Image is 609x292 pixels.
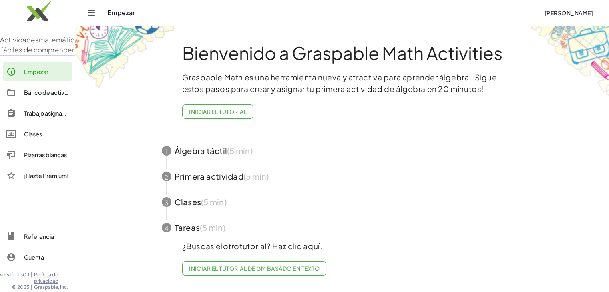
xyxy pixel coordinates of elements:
[24,130,42,138] font: Clases
[152,215,533,240] button: 4Tareas(5 min)
[182,104,254,119] button: Iniciar el tutorial
[182,42,502,64] font: Bienvenido a Graspable Math Activities
[24,172,68,179] font: ¡Hazte Premium!
[34,272,75,284] a: Política de privacidad
[189,108,247,115] font: Iniciar el tutorial
[189,265,320,272] font: Iniciar el tutorial de GM basado en texto
[85,6,98,19] button: Cambiar navegación
[24,110,70,117] font: Trabajo asignado
[3,83,72,102] a: Banco de actividades
[165,147,168,155] font: 1
[538,6,599,20] button: [PERSON_NAME]
[223,241,239,251] font: otro
[3,62,72,81] a: Empezar
[165,224,168,232] font: 4
[182,72,497,94] font: Graspable Math es una herramienta nueva y atractiva para aprender álgebra. ¡Sigue estos pasos par...
[165,173,168,180] font: 2
[545,9,593,16] font: [PERSON_NAME]
[3,104,72,123] a: Trabajo asignado
[24,68,48,75] font: Empezar
[152,138,533,164] button: 1Álgebra táctil(5 min)
[3,227,72,246] a: Referencia
[24,254,44,261] font: Cuenta
[3,124,72,144] a: Clases
[152,189,533,215] button: 3Clases(5 min)
[75,25,175,89] img: get-started-bg-ul-Ceg4j33I.png
[182,241,223,251] font: ¿Buscas el
[12,284,29,290] font: © 2025
[239,241,322,251] font: tutorial? Haz clic aquí.
[24,89,83,96] font: Banco de actividades
[165,198,168,206] font: 3
[1,35,82,54] font: matemáticas fáciles de comprender
[3,145,72,164] a: Pizarras blancas
[182,261,327,276] a: Iniciar el tutorial de GM basado en texto
[34,284,68,290] font: Graspable, Inc.
[34,272,58,284] font: Política de privacidad
[3,248,72,267] a: Cuenta
[24,151,67,158] font: Pizarras blancas
[31,284,32,290] font: |
[24,233,54,240] font: Referencia
[152,164,533,189] button: 2Primera actividad(5 min)
[31,272,32,278] font: |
